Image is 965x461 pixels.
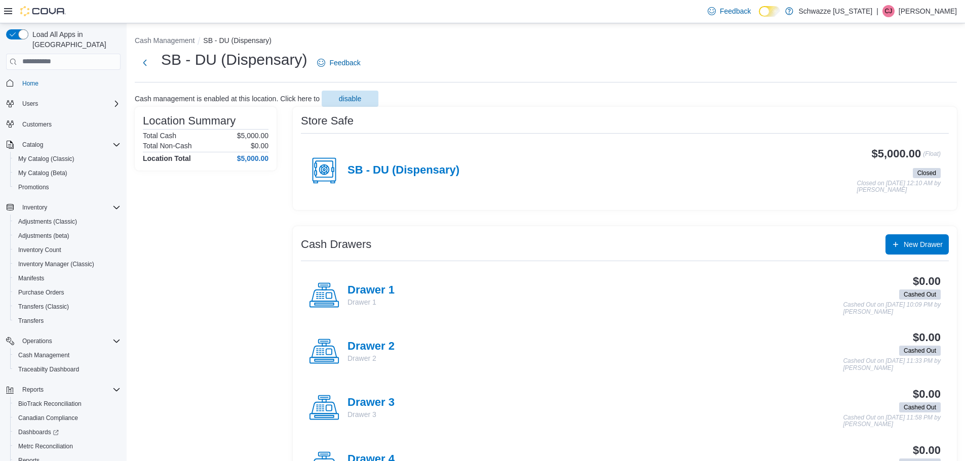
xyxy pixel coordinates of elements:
[14,301,121,313] span: Transfers (Classic)
[2,334,125,348] button: Operations
[2,97,125,111] button: Users
[913,444,941,456] h3: $0.00
[14,315,121,327] span: Transfers
[14,167,121,179] span: My Catalog (Beta)
[348,340,395,353] h4: Drawer 2
[14,412,82,424] a: Canadian Compliance
[18,77,121,90] span: Home
[22,79,38,88] span: Home
[14,363,83,375] a: Traceabilty Dashboard
[143,115,236,127] h3: Location Summary
[843,302,941,315] p: Cashed Out on [DATE] 10:09 PM by [PERSON_NAME]
[18,335,121,347] span: Operations
[923,148,941,166] p: (Float)
[14,315,48,327] a: Transfers
[14,153,79,165] a: My Catalog (Classic)
[843,358,941,371] p: Cashed Out on [DATE] 11:33 PM by [PERSON_NAME]
[10,362,125,376] button: Traceabilty Dashboard
[10,397,125,411] button: BioTrack Reconciliation
[22,337,52,345] span: Operations
[348,164,459,177] h4: SB - DU (Dispensary)
[22,203,47,212] span: Inventory
[10,300,125,314] button: Transfers (Classic)
[18,351,69,359] span: Cash Management
[135,95,320,103] p: Cash management is enabled at this location. Click here to
[14,216,121,228] span: Adjustments (Classic)
[10,439,125,453] button: Metrc Reconciliation
[18,183,49,191] span: Promotions
[10,243,125,257] button: Inventory Count
[14,230,121,242] span: Adjustments (beta)
[301,238,371,250] h3: Cash Drawers
[313,53,364,73] a: Feedback
[135,53,155,73] button: Next
[10,271,125,285] button: Manifests
[18,246,61,254] span: Inventory Count
[2,200,125,215] button: Inventory
[885,5,893,17] span: CJ
[10,180,125,194] button: Promotions
[10,166,125,180] button: My Catalog (Beta)
[14,426,63,438] a: Dashboards
[720,6,751,16] span: Feedback
[18,365,79,373] span: Traceabilty Dashboard
[18,118,121,131] span: Customers
[18,384,48,396] button: Reports
[899,402,941,412] span: Cashed Out
[10,285,125,300] button: Purchase Orders
[14,181,53,193] a: Promotions
[882,5,895,17] div: Clayton James Willison
[18,218,77,226] span: Adjustments (Classic)
[14,230,73,242] a: Adjustments (beta)
[14,440,77,452] a: Metrc Reconciliation
[899,346,941,356] span: Cashed Out
[18,118,56,131] a: Customers
[28,29,121,50] span: Load All Apps in [GEOGRAPHIC_DATA]
[876,5,878,17] p: |
[14,363,121,375] span: Traceabilty Dashboard
[18,414,78,422] span: Canadian Compliance
[22,386,44,394] span: Reports
[14,349,121,361] span: Cash Management
[14,272,121,284] span: Manifests
[18,98,121,110] span: Users
[237,154,268,162] h4: $5,000.00
[14,153,121,165] span: My Catalog (Classic)
[18,288,64,297] span: Purchase Orders
[14,272,48,284] a: Manifests
[2,138,125,152] button: Catalog
[913,331,941,344] h3: $0.00
[14,286,121,299] span: Purchase Orders
[20,6,66,16] img: Cova
[14,426,121,438] span: Dashboards
[904,290,936,299] span: Cashed Out
[10,215,125,229] button: Adjustments (Classic)
[18,98,42,110] button: Users
[917,169,936,178] span: Closed
[913,168,941,178] span: Closed
[14,349,73,361] a: Cash Management
[143,142,192,150] h6: Total Non-Cash
[18,201,121,214] span: Inventory
[10,257,125,271] button: Inventory Manager (Classic)
[14,398,86,410] a: BioTrack Reconciliation
[872,148,921,160] h3: $5,000.00
[18,77,43,90] a: Home
[348,396,395,409] h4: Drawer 3
[14,244,121,256] span: Inventory Count
[14,301,73,313] a: Transfers (Classic)
[18,274,44,282] span: Manifests
[904,346,936,355] span: Cashed Out
[143,132,176,140] h6: Total Cash
[14,398,121,410] span: BioTrack Reconciliation
[135,35,957,48] nav: An example of EuiBreadcrumbs
[14,181,121,193] span: Promotions
[14,258,121,270] span: Inventory Manager (Classic)
[18,442,73,450] span: Metrc Reconciliation
[2,76,125,91] button: Home
[14,167,71,179] a: My Catalog (Beta)
[2,383,125,397] button: Reports
[18,155,74,163] span: My Catalog (Classic)
[135,36,195,45] button: Cash Management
